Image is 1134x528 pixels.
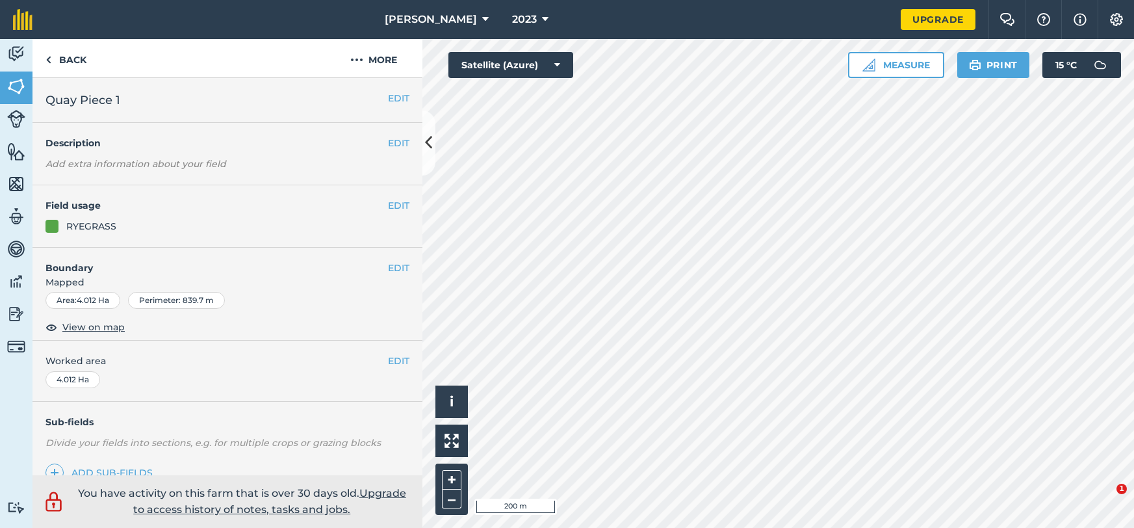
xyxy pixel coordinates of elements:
[45,319,57,335] img: svg+xml;base64,PHN2ZyB4bWxucz0iaHR0cDovL3d3dy53My5vcmcvMjAwMC9zdmciIHdpZHRoPSIxOCIgaGVpZ2h0PSIyNC...
[71,485,413,518] p: You have activity on this farm that is over 30 days old.
[7,110,25,128] img: svg+xml;base64,PD94bWwgdmVyc2lvbj0iMS4wIiBlbmNvZGluZz0idXRmLTgiPz4KPCEtLSBHZW5lcmF0b3I6IEFkb2JlIE...
[1036,13,1051,26] img: A question mark icon
[957,52,1030,78] button: Print
[999,13,1015,26] img: Two speech bubbles overlapping with the left bubble in the forefront
[512,12,537,27] span: 2023
[350,52,363,68] img: svg+xml;base64,PHN2ZyB4bWxucz0iaHR0cDovL3d3dy53My5vcmcvMjAwMC9zdmciIHdpZHRoPSIyMCIgaGVpZ2h0PSIyNC...
[42,490,65,514] img: svg+xml;base64,PD94bWwgdmVyc2lvbj0iMS4wIiBlbmNvZGluZz0idXRmLTgiPz4KPCEtLSBHZW5lcmF0b3I6IEFkb2JlIE...
[128,292,225,309] div: Perimeter : 839.7 m
[1090,484,1121,515] iframe: Intercom live chat
[45,91,120,109] span: Quay Piece 1
[1074,12,1087,27] img: svg+xml;base64,PHN2ZyB4bWxucz0iaHR0cDovL3d3dy53My5vcmcvMjAwMC9zdmciIHdpZHRoPSIxNyIgaGVpZ2h0PSIxNy...
[7,77,25,96] img: svg+xml;base64,PHN2ZyB4bWxucz0iaHR0cDovL3d3dy53My5vcmcvMjAwMC9zdmciIHdpZHRoPSI1NiIgaGVpZ2h0PSI2MC...
[448,52,573,78] button: Satellite (Azure)
[848,52,944,78] button: Measure
[862,59,875,72] img: Ruler icon
[32,248,388,275] h4: Boundary
[388,136,409,150] button: EDIT
[45,136,409,150] h4: Description
[66,219,116,233] div: RYEGRASS
[7,142,25,161] img: svg+xml;base64,PHN2ZyB4bWxucz0iaHR0cDovL3d3dy53My5vcmcvMjAwMC9zdmciIHdpZHRoPSI1NiIgaGVpZ2h0PSI2MC...
[435,386,468,418] button: i
[450,393,454,410] span: i
[388,91,409,105] button: EDIT
[325,39,422,77] button: More
[32,275,422,289] span: Mapped
[388,261,409,275] button: EDIT
[969,57,981,73] img: svg+xml;base64,PHN2ZyB4bWxucz0iaHR0cDovL3d3dy53My5vcmcvMjAwMC9zdmciIHdpZHRoPSIxOSIgaGVpZ2h0PSIyNC...
[1042,52,1121,78] button: 15 °C
[45,354,409,368] span: Worked area
[388,198,409,213] button: EDIT
[7,272,25,291] img: svg+xml;base64,PD94bWwgdmVyc2lvbj0iMS4wIiBlbmNvZGluZz0idXRmLTgiPz4KPCEtLSBHZW5lcmF0b3I6IEFkb2JlIE...
[901,9,975,30] a: Upgrade
[62,320,125,334] span: View on map
[7,174,25,194] img: svg+xml;base64,PHN2ZyB4bWxucz0iaHR0cDovL3d3dy53My5vcmcvMjAwMC9zdmciIHdpZHRoPSI1NiIgaGVpZ2h0PSI2MC...
[442,470,461,490] button: +
[1087,52,1113,78] img: svg+xml;base64,PD94bWwgdmVyc2lvbj0iMS4wIiBlbmNvZGluZz0idXRmLTgiPz4KPCEtLSBHZW5lcmF0b3I6IEFkb2JlIE...
[45,437,381,449] em: Divide your fields into sections, e.g. for multiple crops or grazing blocks
[32,415,422,429] h4: Sub-fields
[442,490,461,508] button: –
[7,337,25,356] img: svg+xml;base64,PD94bWwgdmVyc2lvbj0iMS4wIiBlbmNvZGluZz0idXRmLTgiPz4KPCEtLSBHZW5lcmF0b3I6IEFkb2JlIE...
[385,12,477,27] span: [PERSON_NAME]
[7,44,25,64] img: svg+xml;base64,PD94bWwgdmVyc2lvbj0iMS4wIiBlbmNvZGluZz0idXRmLTgiPz4KPCEtLSBHZW5lcmF0b3I6IEFkb2JlIE...
[13,9,32,30] img: fieldmargin Logo
[388,354,409,368] button: EDIT
[45,158,226,170] em: Add extra information about your field
[1055,52,1077,78] span: 15 ° C
[50,465,59,481] img: svg+xml;base64,PHN2ZyB4bWxucz0iaHR0cDovL3d3dy53My5vcmcvMjAwMC9zdmciIHdpZHRoPSIxNCIgaGVpZ2h0PSIyNC...
[45,292,120,309] div: Area : 4.012 Ha
[1109,13,1124,26] img: A cog icon
[1116,484,1127,494] span: 1
[45,371,100,388] div: 4.012 Ha
[45,52,51,68] img: svg+xml;base64,PHN2ZyB4bWxucz0iaHR0cDovL3d3dy53My5vcmcvMjAwMC9zdmciIHdpZHRoPSI5IiBoZWlnaHQ9IjI0Ii...
[45,198,388,213] h4: Field usage
[7,501,25,514] img: svg+xml;base64,PD94bWwgdmVyc2lvbj0iMS4wIiBlbmNvZGluZz0idXRmLTgiPz4KPCEtLSBHZW5lcmF0b3I6IEFkb2JlIE...
[32,39,99,77] a: Back
[45,319,125,335] button: View on map
[7,304,25,324] img: svg+xml;base64,PD94bWwgdmVyc2lvbj0iMS4wIiBlbmNvZGluZz0idXRmLTgiPz4KPCEtLSBHZW5lcmF0b3I6IEFkb2JlIE...
[7,207,25,226] img: svg+xml;base64,PD94bWwgdmVyc2lvbj0iMS4wIiBlbmNvZGluZz0idXRmLTgiPz4KPCEtLSBHZW5lcmF0b3I6IEFkb2JlIE...
[45,464,158,482] a: Add sub-fields
[7,239,25,259] img: svg+xml;base64,PD94bWwgdmVyc2lvbj0iMS4wIiBlbmNvZGluZz0idXRmLTgiPz4KPCEtLSBHZW5lcmF0b3I6IEFkb2JlIE...
[445,434,459,448] img: Four arrows, one pointing top left, one top right, one bottom right and the last bottom left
